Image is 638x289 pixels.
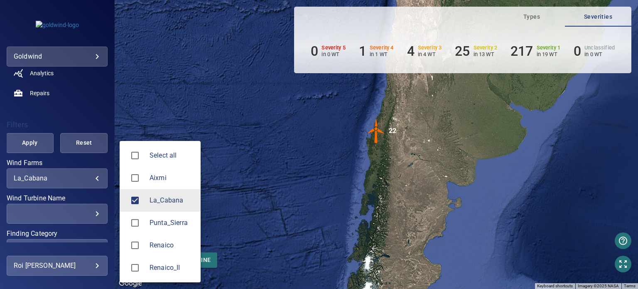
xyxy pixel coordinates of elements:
[120,141,201,282] ul: La_Cabana
[150,173,194,183] span: Aixmi
[126,237,144,254] span: Renaico
[150,173,194,183] div: Wind Farms Aixmi
[126,259,144,277] span: Renaico_II
[126,192,144,209] span: La_Cabana
[150,218,194,228] span: Punta_Sierra
[126,214,144,232] span: Punta_Sierra
[150,240,194,250] div: Wind Farms Renaico
[126,169,144,187] span: Aixmi
[150,195,194,205] span: La_Cabana
[150,151,194,161] span: Select all
[150,218,194,228] div: Wind Farms Punta_Sierra
[150,195,194,205] div: Wind Farms La_Cabana
[150,240,194,250] span: Renaico
[150,263,194,273] span: Renaico_II
[150,263,194,273] div: Wind Farms Renaico_II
